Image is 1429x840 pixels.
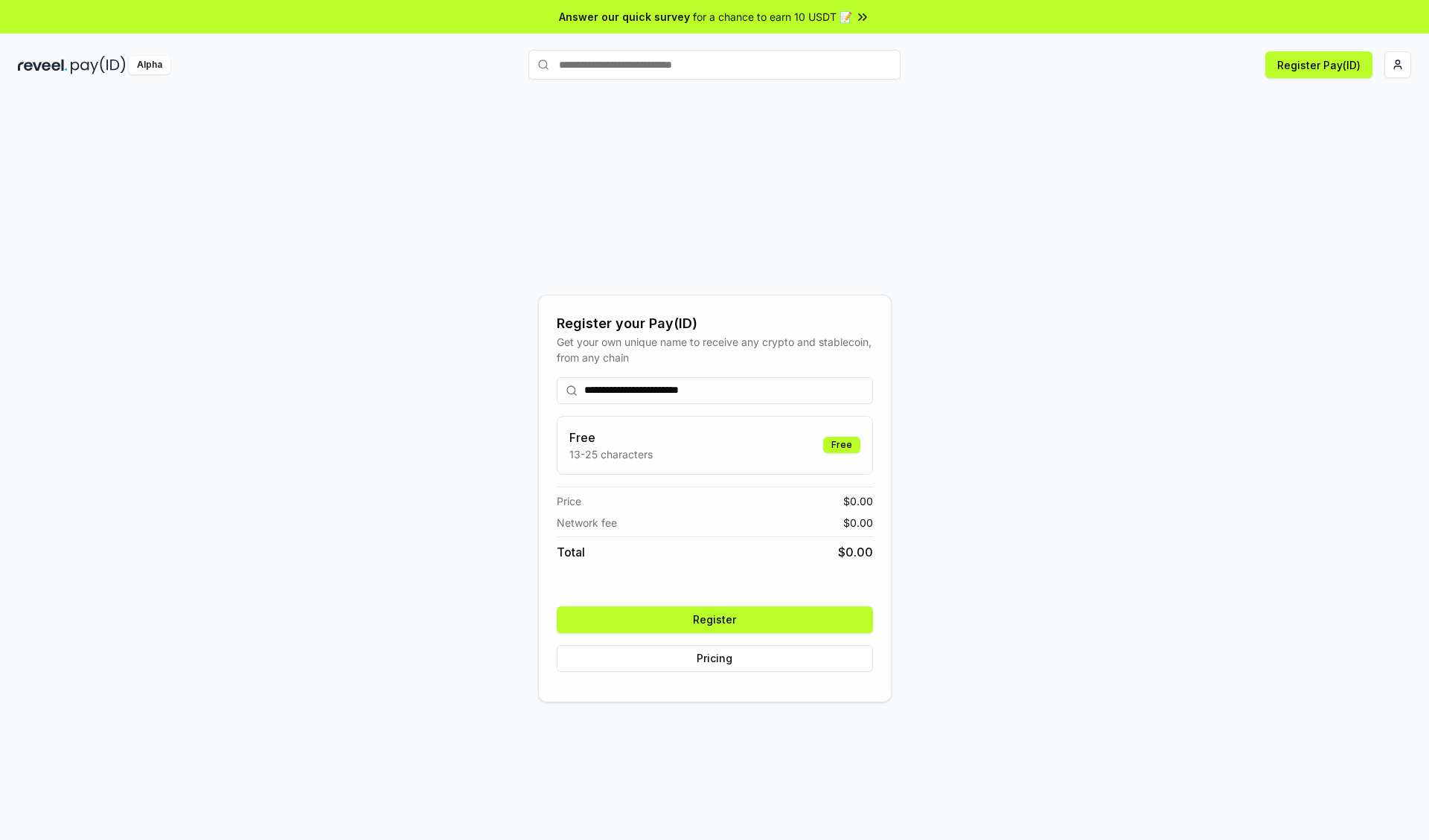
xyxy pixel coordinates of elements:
[18,56,68,74] img: reveel_dark
[557,493,581,509] span: Price
[823,437,860,453] div: Free
[71,56,126,74] img: pay_id
[569,429,653,446] h3: Free
[557,543,585,561] span: Total
[557,606,873,633] button: Register
[557,645,873,672] button: Pricing
[838,543,873,561] span: $ 0.00
[843,493,873,509] span: $ 0.00
[129,56,170,74] div: Alpha
[557,334,873,365] div: Get your own unique name to receive any crypto and stablecoin, from any chain
[559,9,690,25] span: Answer our quick survey
[569,446,653,462] p: 13-25 characters
[1265,51,1372,78] button: Register Pay(ID)
[557,313,873,334] div: Register your Pay(ID)
[693,9,852,25] span: for a chance to earn 10 USDT 📝
[557,515,617,530] span: Network fee
[843,515,873,530] span: $ 0.00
